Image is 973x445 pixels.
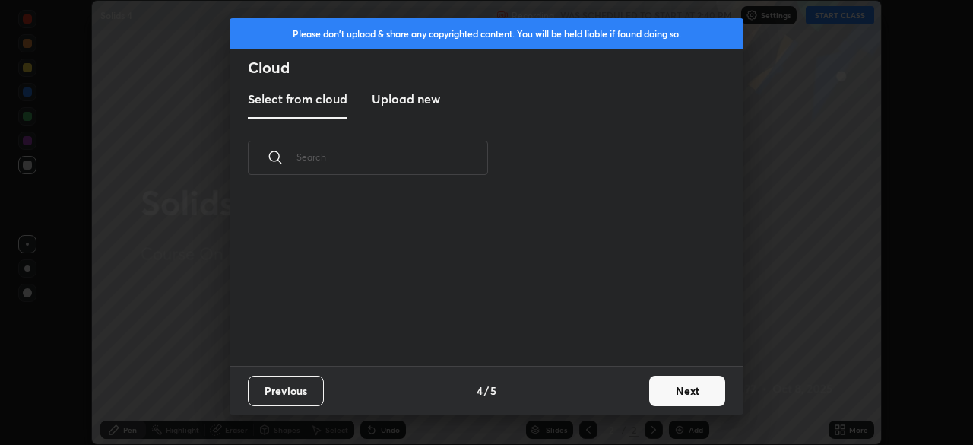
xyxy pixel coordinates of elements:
h4: / [484,383,489,399]
h4: 5 [490,383,496,399]
h3: Select from cloud [248,90,347,108]
div: Please don't upload & share any copyrighted content. You will be held liable if found doing so. [230,18,743,49]
h3: Upload new [372,90,440,108]
button: Next [649,376,725,406]
button: Previous [248,376,324,406]
input: Search [296,125,488,189]
h4: 4 [477,383,483,399]
h2: Cloud [248,58,743,78]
